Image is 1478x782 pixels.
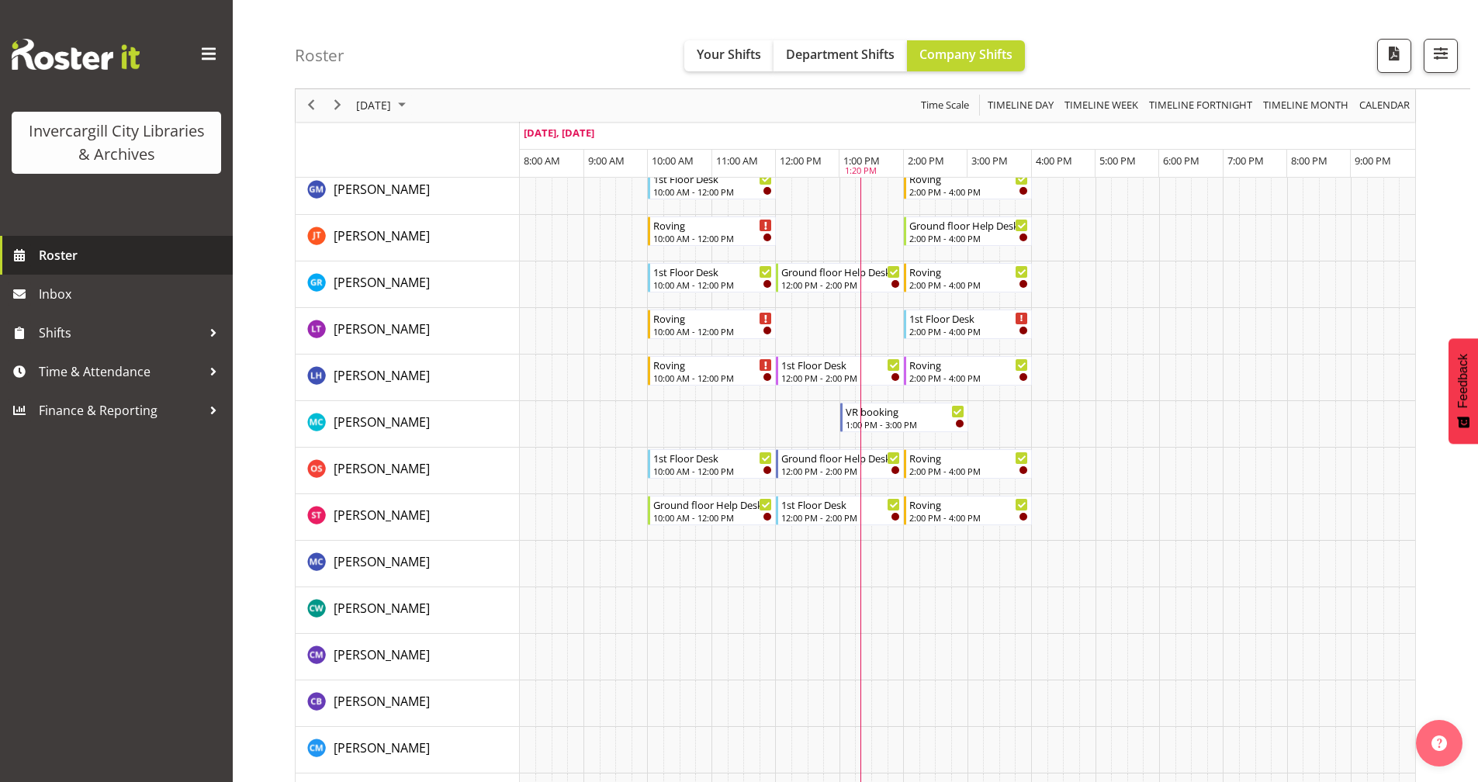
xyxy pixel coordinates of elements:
[296,308,520,355] td: Lyndsay Tautari resource
[298,89,324,122] div: previous period
[653,497,772,512] div: Ground floor Help Desk
[648,449,776,479] div: Olivia Stanley"s event - 1st Floor Desk Begin From Saturday, September 27, 2025 at 10:00:00 AM GM...
[296,727,520,773] td: Cindy Mulrooney resource
[334,599,430,618] a: [PERSON_NAME]
[27,119,206,166] div: Invercargill City Libraries & Archives
[1424,39,1458,73] button: Filter Shifts
[653,232,772,244] div: 10:00 AM - 12:00 PM
[781,279,900,291] div: 12:00 PM - 2:00 PM
[1063,96,1140,116] span: Timeline Week
[904,496,1032,525] div: Saniya Thompson"s event - Roving Begin From Saturday, September 27, 2025 at 2:00:00 PM GMT+12:00 ...
[334,600,430,617] span: [PERSON_NAME]
[909,217,1028,233] div: Ground floor Help Desk
[1291,154,1327,168] span: 8:00 PM
[653,465,772,477] div: 10:00 AM - 12:00 PM
[334,645,430,664] a: [PERSON_NAME]
[776,356,904,386] div: Marion Hawkes"s event - 1st Floor Desk Begin From Saturday, September 27, 2025 at 12:00:00 PM GMT...
[1163,154,1199,168] span: 6:00 PM
[334,553,430,570] span: [PERSON_NAME]
[904,170,1032,199] div: Gabriel McKay Smith"s event - Roving Begin From Saturday, September 27, 2025 at 2:00:00 PM GMT+12...
[1062,96,1141,116] button: Timeline Week
[334,273,430,292] a: [PERSON_NAME]
[1431,735,1447,751] img: help-xxl-2.png
[296,448,520,494] td: Olivia Stanley resource
[301,96,322,116] button: Previous
[846,403,964,419] div: VR booking
[971,154,1008,168] span: 3:00 PM
[684,40,774,71] button: Your Shifts
[1355,154,1391,168] span: 9:00 PM
[296,168,520,215] td: Gabriel McKay Smith resource
[909,185,1028,198] div: 2:00 PM - 4:00 PM
[904,263,1032,292] div: Grace Roscoe-Squires"s event - Roving Begin From Saturday, September 27, 2025 at 2:00:00 PM GMT+1...
[39,282,225,306] span: Inbox
[780,154,822,168] span: 12:00 PM
[653,264,772,279] div: 1st Floor Desk
[776,263,904,292] div: Grace Roscoe-Squires"s event - Ground floor Help Desk Begin From Saturday, September 27, 2025 at ...
[909,310,1028,326] div: 1st Floor Desk
[334,552,430,571] a: [PERSON_NAME]
[296,494,520,541] td: Saniya Thompson resource
[781,497,900,512] div: 1st Floor Desk
[334,506,430,524] a: [PERSON_NAME]
[1147,96,1254,116] span: Timeline Fortnight
[12,39,140,70] img: Rosterit website logo
[1357,96,1413,116] button: Month
[904,449,1032,479] div: Olivia Stanley"s event - Roving Begin From Saturday, September 27, 2025 at 2:00:00 PM GMT+12:00 E...
[908,154,944,168] span: 2:00 PM
[39,321,202,344] span: Shifts
[986,96,1055,116] span: Timeline Day
[781,372,900,384] div: 12:00 PM - 2:00 PM
[334,366,430,385] a: [PERSON_NAME]
[653,372,772,384] div: 10:00 AM - 12:00 PM
[648,356,776,386] div: Marion Hawkes"s event - Roving Begin From Saturday, September 27, 2025 at 10:00:00 AM GMT+12:00 E...
[334,227,430,244] span: [PERSON_NAME]
[786,46,895,63] span: Department Shifts
[1147,96,1255,116] button: Fortnight
[39,244,225,267] span: Roster
[1262,96,1350,116] span: Timeline Month
[907,40,1025,71] button: Company Shifts
[909,450,1028,465] div: Roving
[776,496,904,525] div: Saniya Thompson"s event - 1st Floor Desk Begin From Saturday, September 27, 2025 at 12:00:00 PM G...
[653,357,772,372] div: Roving
[840,403,968,432] div: Michelle Cunningham"s event - VR booking Begin From Saturday, September 27, 2025 at 1:00:00 PM GM...
[296,587,520,634] td: Catherine Wilson resource
[334,181,430,198] span: [PERSON_NAME]
[776,449,904,479] div: Olivia Stanley"s event - Ground floor Help Desk Begin From Saturday, September 27, 2025 at 12:00:...
[909,325,1028,337] div: 2:00 PM - 4:00 PM
[39,360,202,383] span: Time & Attendance
[904,356,1032,386] div: Marion Hawkes"s event - Roving Begin From Saturday, September 27, 2025 at 2:00:00 PM GMT+12:00 En...
[1456,354,1470,408] span: Feedback
[909,264,1028,279] div: Roving
[334,739,430,756] span: [PERSON_NAME]
[843,154,880,168] span: 1:00 PM
[334,646,430,663] span: [PERSON_NAME]
[334,692,430,711] a: [PERSON_NAME]
[295,47,344,64] h4: Roster
[1358,96,1411,116] span: calendar
[334,507,430,524] span: [PERSON_NAME]
[296,215,520,261] td: Glen Tomlinson resource
[904,216,1032,246] div: Glen Tomlinson"s event - Ground floor Help Desk Begin From Saturday, September 27, 2025 at 2:00:0...
[653,450,772,465] div: 1st Floor Desk
[909,279,1028,291] div: 2:00 PM - 4:00 PM
[334,320,430,338] a: [PERSON_NAME]
[1227,154,1264,168] span: 7:00 PM
[653,185,772,198] div: 10:00 AM - 12:00 PM
[1449,338,1478,444] button: Feedback - Show survey
[296,634,520,680] td: Chamique Mamolo resource
[334,274,430,291] span: [PERSON_NAME]
[296,401,520,448] td: Michelle Cunningham resource
[354,96,413,116] button: September 2025
[334,413,430,431] span: [PERSON_NAME]
[334,693,430,710] span: [PERSON_NAME]
[919,46,1012,63] span: Company Shifts
[1099,154,1136,168] span: 5:00 PM
[909,372,1028,384] div: 2:00 PM - 4:00 PM
[334,739,430,757] a: [PERSON_NAME]
[1036,154,1072,168] span: 4:00 PM
[653,511,772,524] div: 10:00 AM - 12:00 PM
[781,465,900,477] div: 12:00 PM - 2:00 PM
